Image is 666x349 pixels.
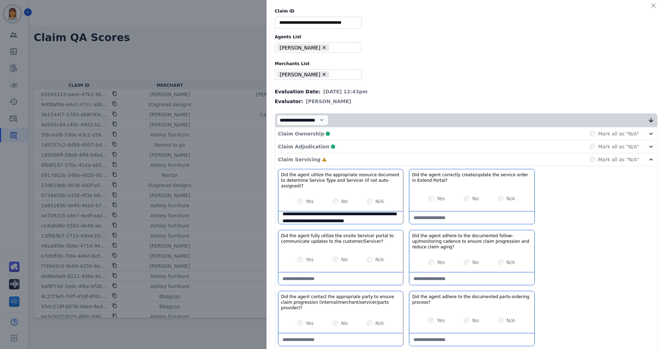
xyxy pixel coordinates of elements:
label: No [472,195,479,202]
button: Remove Ashley - Reguard [322,72,327,77]
label: Mark all as "N/A" [598,143,639,150]
li: [PERSON_NAME] [277,44,329,51]
ul: selected options [277,44,357,52]
div: Evaluator: [275,98,658,105]
p: Claim Servicing [278,156,320,163]
h3: Did the agent fully utilize the onsite Servicer portal to communicate updates to the customer/Ser... [281,233,400,244]
label: No [472,259,479,266]
h3: Did the agent adhere to the documented follow-up/monitoring cadence to ensure claim progression a... [412,233,531,250]
p: Claim Adjudication [278,143,330,150]
label: N/A [375,320,384,327]
label: Mark all as "N/A" [598,130,639,137]
label: No [341,198,348,205]
label: N/A [375,256,384,263]
h3: Did the agent adhere to the documented parts-ordering process? [412,294,531,305]
label: N/A [506,195,515,202]
label: Yes [306,320,314,327]
span: [PERSON_NAME] [306,98,351,105]
label: N/A [506,317,515,324]
p: Claim Ownership [278,130,324,137]
span: [DATE] 12:43pm [323,88,367,95]
label: Yes [306,256,314,263]
label: No [341,256,348,263]
label: Yes [437,317,445,324]
ul: selected options [277,70,357,79]
div: Evaluation Date: [275,88,658,95]
label: Agents List [275,34,658,40]
label: N/A [506,259,515,266]
label: N/A [375,198,384,205]
label: No [341,320,348,327]
label: Yes [437,259,445,266]
label: Yes [306,198,314,205]
h3: Did the agent utilize the appropriate resource document to determine Service Type and Servicer (i... [281,172,400,189]
label: Yes [437,195,445,202]
h3: Did the agent contact the appropriate party to ensure claim progression (internal/merchant/servic... [281,294,400,311]
h3: Did the agent correctly create/update the service order in Extend Portal? [412,172,531,183]
button: Remove Yalanda Boothbanks [322,45,327,50]
li: [PERSON_NAME] [277,71,329,78]
label: Merchants List [275,61,658,67]
label: Mark all as "N/A" [598,156,639,163]
label: Claim ID [275,8,658,14]
label: No [472,317,479,324]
